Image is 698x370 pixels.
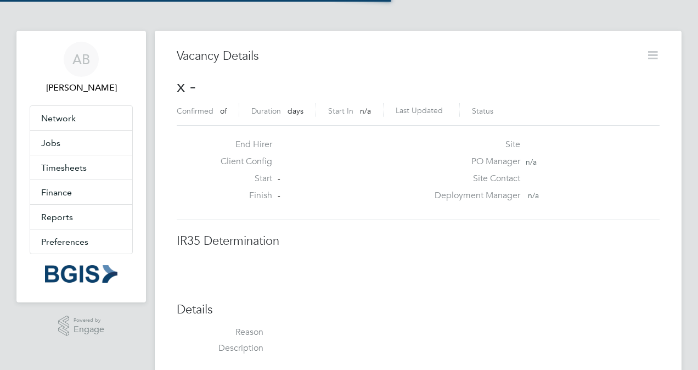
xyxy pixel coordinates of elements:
nav: Main navigation [16,31,146,302]
label: Last Updated [396,105,443,115]
span: Reports [41,212,73,222]
button: Reports [30,205,132,229]
span: Powered by [74,316,104,325]
span: n/a [360,106,371,116]
label: PO Manager [428,156,520,167]
h3: IR35 Determination [177,233,660,249]
a: AB[PERSON_NAME] [30,42,133,94]
button: Jobs [30,131,132,155]
span: n/a [528,190,539,200]
label: Status [472,106,493,116]
span: Jobs [41,138,60,148]
span: - [278,190,280,200]
label: Site Contact [428,173,520,184]
span: Network [41,113,76,124]
label: Site [428,139,520,150]
span: x - [177,76,196,97]
span: Engage [74,325,104,334]
span: n/a [526,157,537,167]
h3: Details [177,302,660,318]
label: End Hirer [212,139,272,150]
label: Deployment Manager [428,190,520,201]
button: Timesheets [30,155,132,180]
span: Timesheets [41,162,87,173]
a: Go to home page [30,265,133,283]
span: of [220,106,227,116]
h3: Vacancy Details [177,48,629,64]
label: Start [212,173,272,184]
span: - [278,173,280,183]
a: Powered byEngage [58,316,105,337]
label: Start In [328,106,353,116]
label: Duration [251,106,281,116]
label: Client Config [212,156,272,167]
img: bgis-logo-retina.png [45,265,117,283]
span: AB [72,52,90,66]
button: Network [30,106,132,130]
span: Adam Bramley [30,81,133,94]
button: Finance [30,180,132,204]
label: Description [177,343,263,354]
label: Finish [212,190,272,201]
label: Reason [177,327,263,338]
span: days [288,106,303,116]
label: Confirmed [177,106,213,116]
span: Preferences [41,237,88,247]
span: Finance [41,187,72,198]
button: Preferences [30,229,132,254]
